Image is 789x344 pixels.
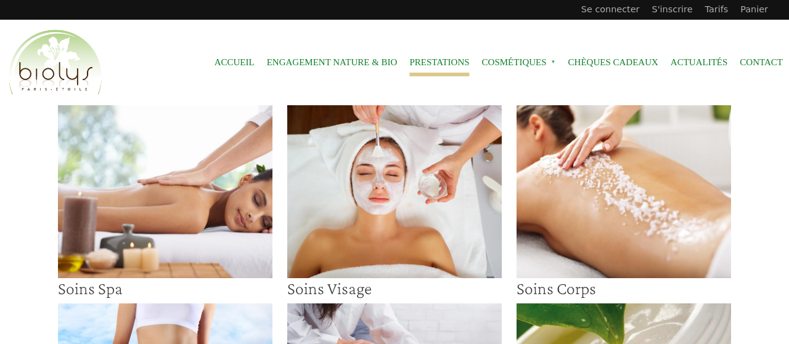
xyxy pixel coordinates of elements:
[58,105,272,278] img: soins spa institut biolys paris
[6,28,105,98] img: Accueil
[58,278,272,299] h3: Soins Spa
[517,278,731,299] h3: Soins Corps
[568,49,658,76] a: Chèques cadeaux
[409,49,469,76] a: Prestations
[671,49,728,76] a: Actualités
[287,278,502,299] h3: Soins Visage
[215,49,255,76] a: Accueil
[517,105,731,278] img: Soins Corps
[482,49,556,76] span: Cosmétiques
[287,105,502,278] img: Soins visage institut biolys paris
[267,49,398,76] a: Engagement Nature & Bio
[551,60,556,65] span: »
[740,49,783,76] a: Contact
